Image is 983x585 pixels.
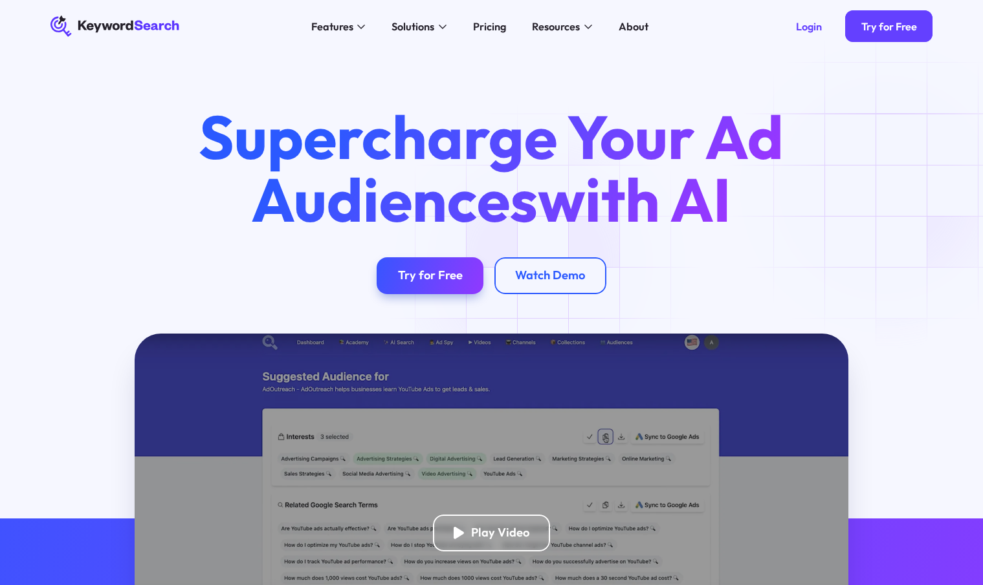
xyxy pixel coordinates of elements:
div: Resources [532,19,580,34]
div: Play Video [471,526,529,540]
div: About [619,19,648,34]
span: with AI [538,161,731,237]
a: About [610,16,656,37]
div: Watch Demo [515,268,585,283]
div: Login [796,20,822,33]
h1: Supercharge Your Ad Audiences [175,105,809,230]
div: Pricing [473,19,506,34]
a: Try for Free [845,10,933,42]
a: Login [780,10,837,42]
div: Try for Free [398,268,463,283]
a: Pricing [465,16,513,37]
div: Features [311,19,353,34]
a: Try for Free [377,257,483,294]
div: Try for Free [861,20,917,33]
div: Solutions [392,19,434,34]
